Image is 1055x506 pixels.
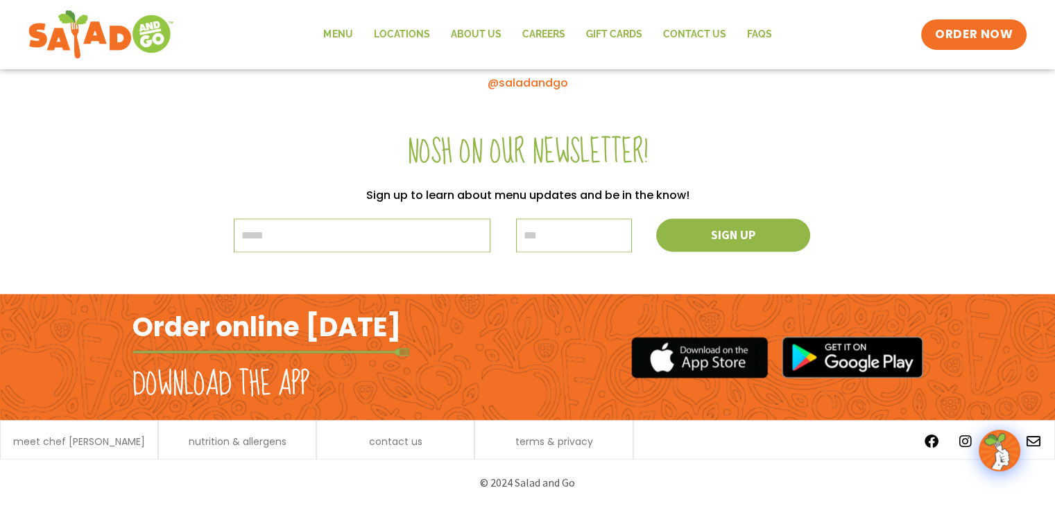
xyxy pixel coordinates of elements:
[711,229,755,241] span: Sign up
[515,437,592,446] a: terms & privacy
[488,75,568,91] a: @saladandgo
[132,310,401,344] h2: Order online [DATE]
[139,473,916,492] p: © 2024 Salad and Go
[369,437,422,446] a: contact us
[313,19,782,51] nav: Menu
[313,19,363,51] a: Menu
[139,186,916,204] p: Sign up to learn about menu updates and be in the know!
[132,365,309,404] h2: Download the app
[631,335,768,380] img: appstore
[139,133,916,172] h2: Nosh on our newsletter!
[980,431,1019,470] img: wpChatIcon
[575,19,652,51] a: GIFT CARDS
[511,19,575,51] a: Careers
[132,348,410,356] img: fork
[13,437,145,446] a: meet chef [PERSON_NAME]
[440,19,511,51] a: About Us
[363,19,440,51] a: Locations
[656,218,810,252] button: Sign up
[935,26,1013,43] span: ORDER NOW
[189,437,286,446] a: nutrition & allergens
[782,336,923,378] img: google_play
[736,19,782,51] a: FAQs
[652,19,736,51] a: Contact Us
[28,7,174,62] img: new-SAG-logo-768×292
[921,19,1027,50] a: ORDER NOW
